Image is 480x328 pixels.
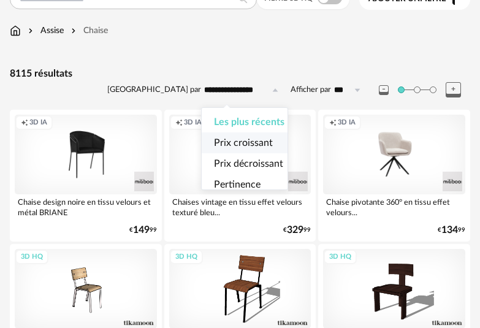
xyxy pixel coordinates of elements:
div: 3D HQ [15,250,48,265]
span: Creation icon [21,118,28,128]
span: Pertinence [214,180,261,189]
span: 3D IA [184,118,202,128]
a: Creation icon 3D IA Chaise design noire en tissu velours et métal BRIANE €14999 [10,110,162,242]
div: € 99 [438,226,465,234]
div: 3D HQ [170,250,203,265]
span: 3D IA [338,118,356,128]
span: Les plus récents [214,117,284,127]
div: Chaise pivotante 360° en tissu effet velours... [323,194,465,219]
span: 134 [441,226,458,234]
span: Prix croissant [214,138,273,148]
img: svg+xml;base64,PHN2ZyB3aWR0aD0iMTYiIGhlaWdodD0iMTYiIHZpZXdCb3g9IjAgMCAxNiAxNiIgZmlsbD0ibm9uZSIgeG... [26,25,36,37]
span: Creation icon [175,118,183,128]
div: Chaise design noire en tissu velours et métal BRIANE [15,194,157,219]
span: Prix décroissant [214,159,283,169]
span: 3D IA [29,118,47,128]
label: [GEOGRAPHIC_DATA] par [107,85,201,95]
a: Creation icon 3D IA Chaise pivotante 360° en tissu effet velours... €13499 [318,110,470,242]
span: Creation icon [329,118,337,128]
img: svg+xml;base64,PHN2ZyB3aWR0aD0iMTYiIGhlaWdodD0iMTciIHZpZXdCb3g9IjAgMCAxNiAxNyIgZmlsbD0ibm9uZSIgeG... [10,25,21,37]
span: 149 [133,226,150,234]
span: 329 [287,226,303,234]
a: Creation icon 3D IA Chaises vintage en tissu effet velours texturé bleu... €32999 [164,110,316,242]
div: Assise [26,25,64,37]
label: Afficher par [291,85,331,95]
div: Chaises vintage en tissu effet velours texturé bleu... [169,194,311,219]
div: € 99 [129,226,157,234]
div: 8115 résultats [10,67,470,80]
div: € 99 [283,226,311,234]
div: 3D HQ [324,250,357,265]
